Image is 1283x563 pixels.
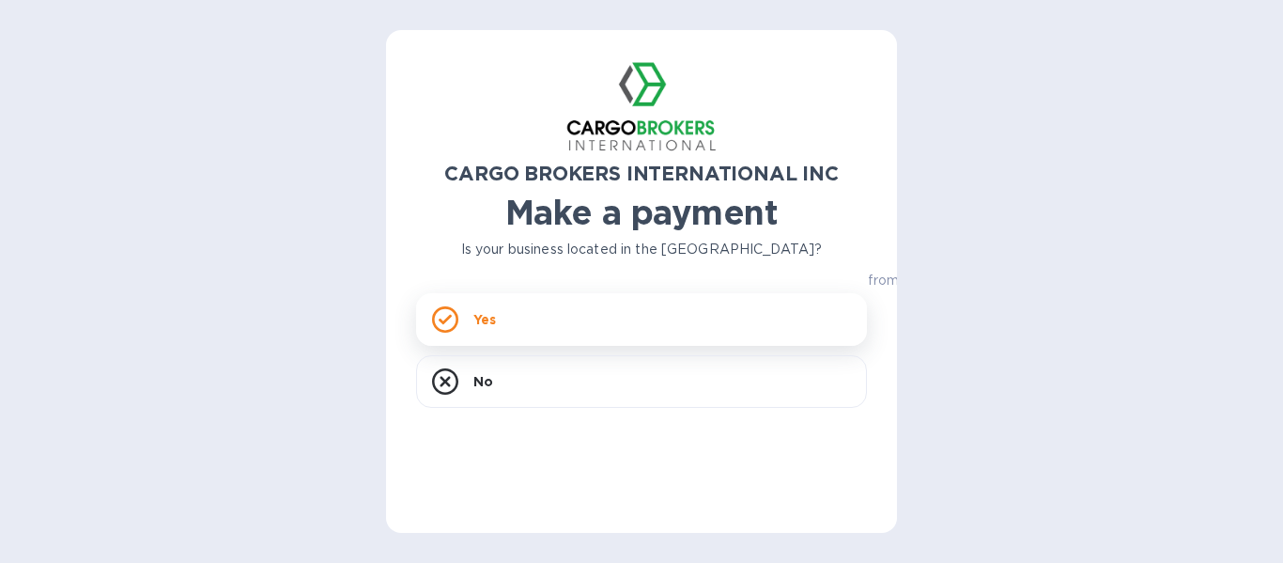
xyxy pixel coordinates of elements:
b: CARGO BROKERS INTERNATIONAL INC [444,162,839,185]
h1: Make a payment [416,193,867,232]
p: Is your business located in the [GEOGRAPHIC_DATA]? [416,240,867,259]
p: Yes [473,310,496,329]
p: No [473,372,493,391]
